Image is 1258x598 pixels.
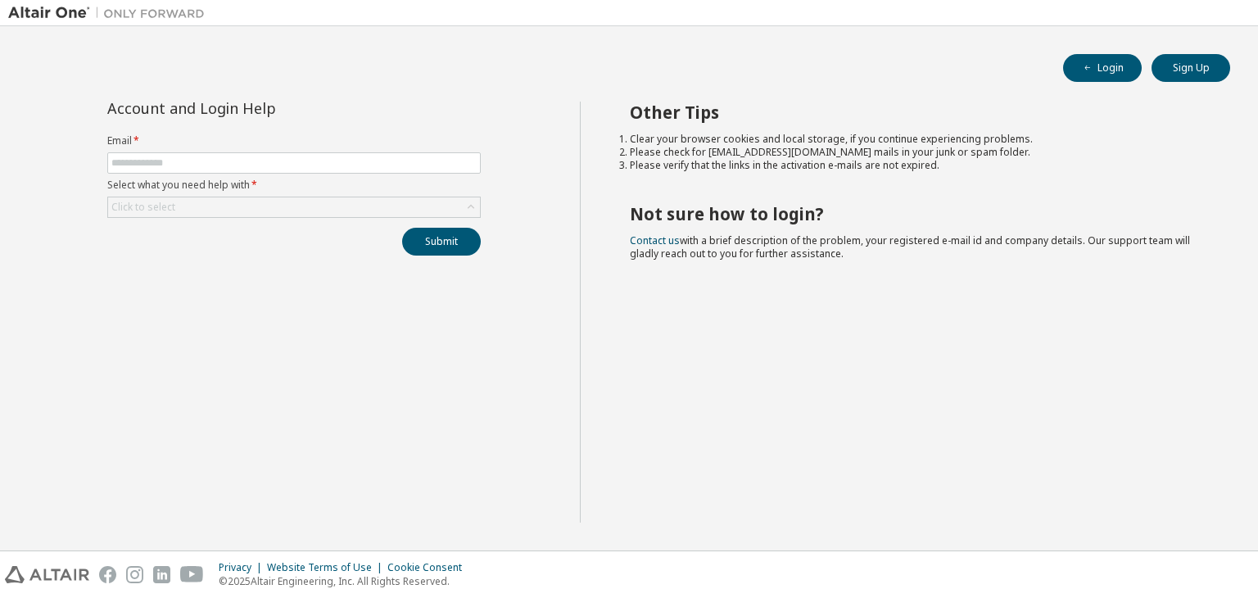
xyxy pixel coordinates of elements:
img: facebook.svg [99,566,116,583]
label: Select what you need help with [107,179,481,192]
div: Cookie Consent [387,561,472,574]
li: Clear your browser cookies and local storage, if you continue experiencing problems. [630,133,1201,146]
button: Submit [402,228,481,256]
img: Altair One [8,5,213,21]
button: Login [1063,54,1142,82]
span: with a brief description of the problem, your registered e-mail id and company details. Our suppo... [630,233,1190,260]
img: instagram.svg [126,566,143,583]
img: youtube.svg [180,566,204,583]
li: Please check for [EMAIL_ADDRESS][DOMAIN_NAME] mails in your junk or spam folder. [630,146,1201,159]
div: Click to select [111,201,175,214]
div: Website Terms of Use [267,561,387,574]
div: Privacy [219,561,267,574]
h2: Not sure how to login? [630,203,1201,224]
label: Email [107,134,481,147]
img: altair_logo.svg [5,566,89,583]
div: Account and Login Help [107,102,406,115]
li: Please verify that the links in the activation e-mails are not expired. [630,159,1201,172]
p: © 2025 Altair Engineering, Inc. All Rights Reserved. [219,574,472,588]
button: Sign Up [1152,54,1230,82]
a: Contact us [630,233,680,247]
h2: Other Tips [630,102,1201,123]
img: linkedin.svg [153,566,170,583]
div: Click to select [108,197,480,217]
